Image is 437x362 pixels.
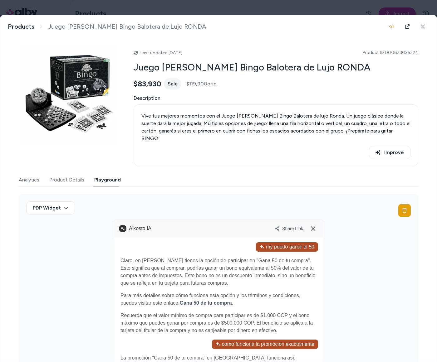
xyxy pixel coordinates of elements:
[140,50,182,56] span: Last updated [DATE]
[363,50,418,56] span: Product ID: 000673025324
[8,23,206,31] nav: breadcrumb
[186,80,218,88] span: $119,900 orig.
[134,94,418,102] span: Description
[94,174,121,186] button: Playground
[164,78,181,89] div: Sale
[369,146,410,159] button: Improve
[19,45,119,145] img: 000673025324-001-310Wx310H
[141,112,410,142] p: Vive tus mejores momentos con el Juego [PERSON_NAME] Bingo Balotera de lujo Ronda. Un juego clási...
[134,61,418,73] h2: Juego [PERSON_NAME] Bingo Balotera de Lujo RONDA
[26,201,75,215] button: PDP Widget
[49,174,84,186] button: Product Details
[48,23,206,31] span: Juego [PERSON_NAME] Bingo Balotera de Lujo RONDA
[33,204,61,212] span: PDP Widget
[19,174,39,186] button: Analytics
[134,79,161,89] span: $83,930
[8,23,34,31] a: Products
